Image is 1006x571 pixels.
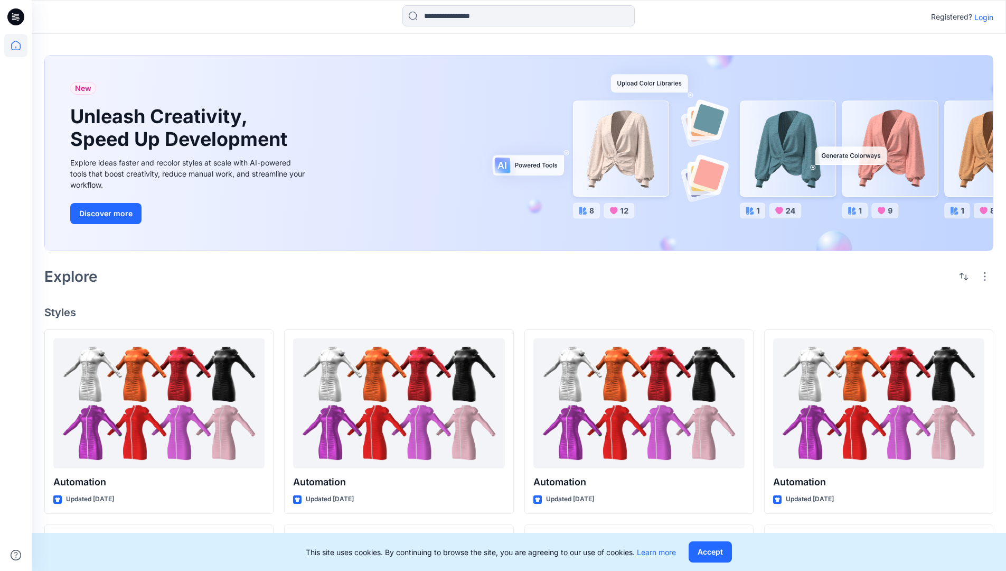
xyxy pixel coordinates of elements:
[786,494,834,505] p: Updated [DATE]
[293,475,504,490] p: Automation
[546,494,594,505] p: Updated [DATE]
[293,338,504,469] a: Automation
[931,11,972,23] p: Registered?
[637,548,676,557] a: Learn more
[53,338,265,469] a: Automation
[974,12,993,23] p: Login
[533,475,745,490] p: Automation
[66,494,114,505] p: Updated [DATE]
[306,547,676,558] p: This site uses cookies. By continuing to browse the site, you are agreeing to our use of cookies.
[44,268,98,285] h2: Explore
[70,157,308,190] div: Explore ideas faster and recolor styles at scale with AI-powered tools that boost creativity, red...
[70,203,308,224] a: Discover more
[44,306,993,319] h4: Styles
[773,338,984,469] a: Automation
[773,475,984,490] p: Automation
[689,541,732,563] button: Accept
[70,105,292,151] h1: Unleash Creativity, Speed Up Development
[53,475,265,490] p: Automation
[75,82,91,95] span: New
[533,338,745,469] a: Automation
[70,203,142,224] button: Discover more
[306,494,354,505] p: Updated [DATE]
